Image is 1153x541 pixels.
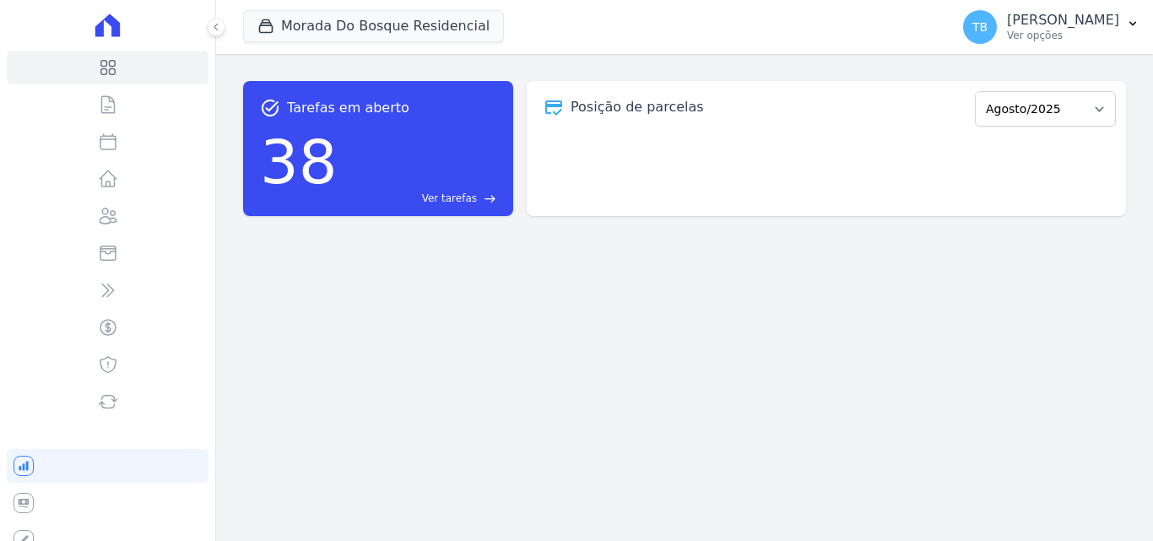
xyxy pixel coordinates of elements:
[484,192,496,205] span: east
[1007,29,1119,42] p: Ver opções
[260,98,280,118] span: task_alt
[422,191,477,206] span: Ver tarefas
[344,191,496,206] a: Ver tarefas east
[260,118,338,206] div: 38
[972,21,988,33] span: TB
[571,97,704,117] div: Posição de parcelas
[287,98,409,118] span: Tarefas em aberto
[950,3,1153,51] button: TB [PERSON_NAME] Ver opções
[243,10,504,42] button: Morada Do Bosque Residencial
[1007,12,1119,29] p: [PERSON_NAME]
